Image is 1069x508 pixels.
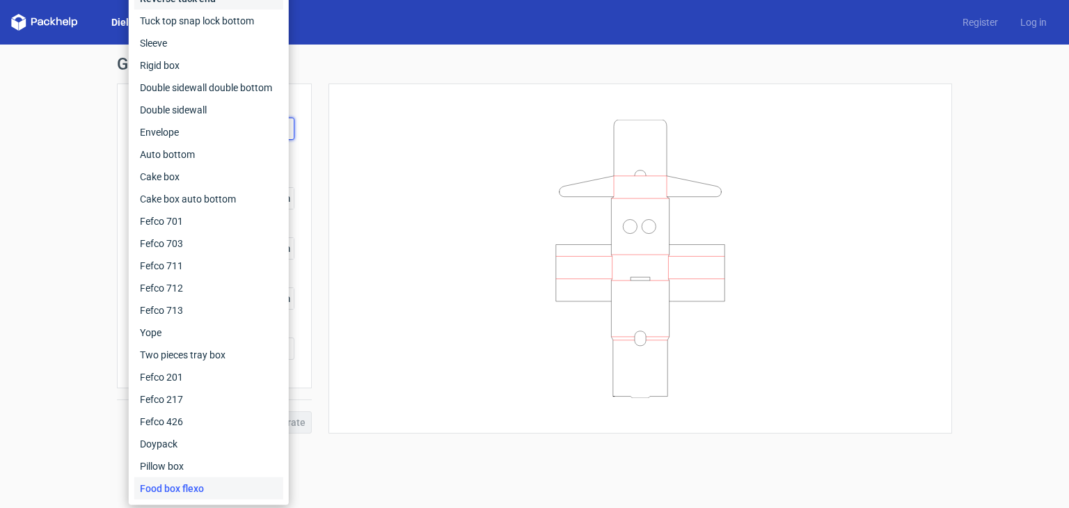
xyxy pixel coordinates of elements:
[134,411,283,433] div: Fefco 426
[134,433,283,455] div: Doypack
[1009,15,1058,29] a: Log in
[100,15,159,29] a: Dielines
[134,10,283,32] div: Tuck top snap lock bottom
[134,77,283,99] div: Double sidewall double bottom
[134,121,283,143] div: Envelope
[134,210,283,232] div: Fefco 701
[134,232,283,255] div: Fefco 703
[951,15,1009,29] a: Register
[117,56,952,72] h1: Generate new dieline
[134,344,283,366] div: Two pieces tray box
[134,32,283,54] div: Sleeve
[134,54,283,77] div: Rigid box
[134,99,283,121] div: Double sidewall
[134,366,283,388] div: Fefco 201
[134,322,283,344] div: Yope
[134,299,283,322] div: Fefco 713
[134,143,283,166] div: Auto bottom
[134,255,283,277] div: Fefco 711
[134,455,283,477] div: Pillow box
[134,277,283,299] div: Fefco 712
[134,388,283,411] div: Fefco 217
[134,188,283,210] div: Cake box auto bottom
[134,477,283,500] div: Food box flexo
[134,166,283,188] div: Cake box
